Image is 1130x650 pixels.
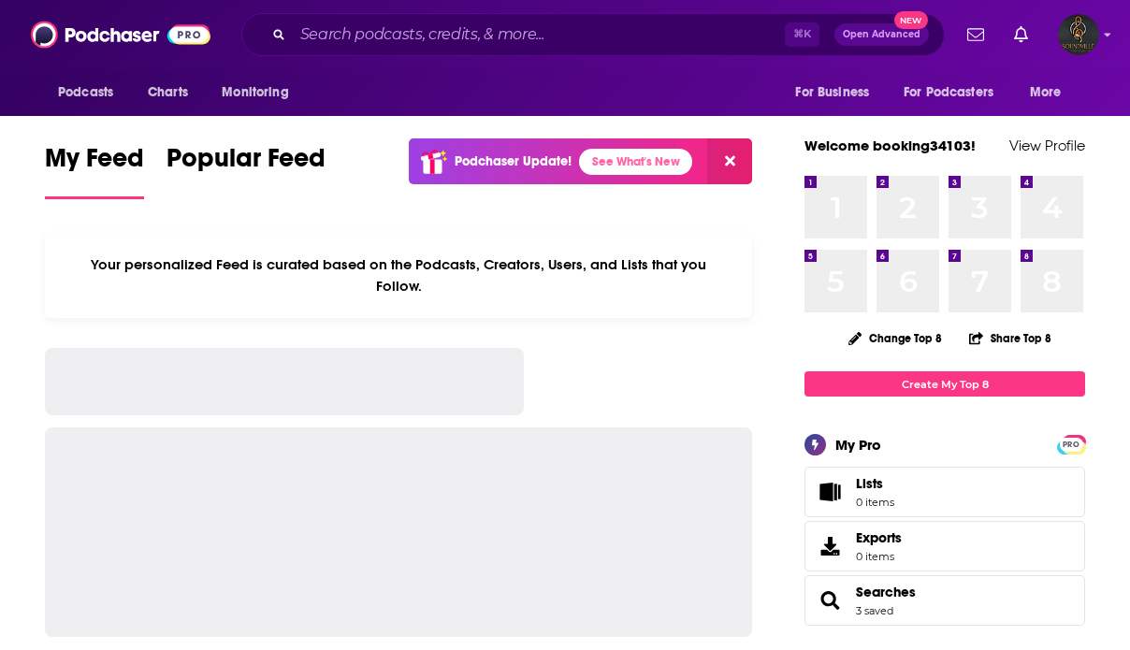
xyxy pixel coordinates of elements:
[856,604,893,617] a: 3 saved
[45,75,138,110] button: open menu
[795,79,869,106] span: For Business
[811,587,848,614] a: Searches
[45,142,144,199] a: My Feed
[455,153,572,169] p: Podchaser Update!
[45,233,752,318] div: Your personalized Feed is curated based on the Podcasts, Creators, Users, and Lists that you Follow.
[960,19,992,51] a: Show notifications dropdown
[804,575,1085,626] span: Searches
[58,79,113,106] span: Podcasts
[1058,14,1099,55] span: Logged in as booking34103
[894,11,928,29] span: New
[209,75,312,110] button: open menu
[837,326,953,350] button: Change Top 8
[804,137,976,154] a: Welcome booking34103!
[1007,19,1036,51] a: Show notifications dropdown
[785,22,819,47] span: ⌘ K
[148,79,188,106] span: Charts
[167,142,326,185] span: Popular Feed
[45,142,144,185] span: My Feed
[804,371,1085,397] a: Create My Top 8
[856,496,894,509] span: 0 items
[222,79,288,106] span: Monitoring
[843,30,920,39] span: Open Advanced
[1030,79,1062,106] span: More
[834,23,929,46] button: Open AdvancedNew
[856,475,883,492] span: Lists
[804,467,1085,517] a: Lists
[1058,14,1099,55] img: User Profile
[1009,137,1085,154] a: View Profile
[1058,14,1099,55] button: Show profile menu
[856,584,916,600] a: Searches
[579,149,692,175] a: See What's New
[782,75,892,110] button: open menu
[856,550,902,563] span: 0 items
[856,529,902,546] span: Exports
[968,320,1052,356] button: Share Top 8
[31,17,210,52] img: Podchaser - Follow, Share and Rate Podcasts
[811,533,848,559] span: Exports
[1060,437,1082,451] a: PRO
[891,75,1021,110] button: open menu
[856,475,894,492] span: Lists
[1017,75,1085,110] button: open menu
[904,79,993,106] span: For Podcasters
[811,479,848,505] span: Lists
[293,20,785,50] input: Search podcasts, credits, & more...
[241,13,945,56] div: Search podcasts, credits, & more...
[136,75,199,110] a: Charts
[167,142,326,199] a: Popular Feed
[804,521,1085,571] a: Exports
[1060,438,1082,452] span: PRO
[835,436,881,454] div: My Pro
